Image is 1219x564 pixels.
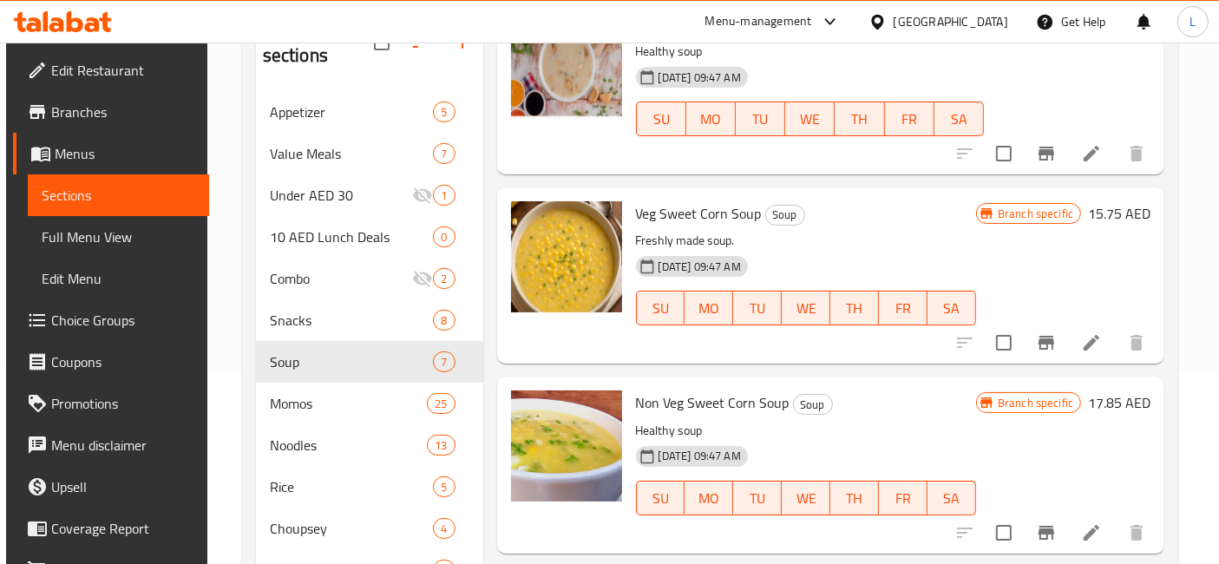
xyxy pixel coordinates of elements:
[13,49,210,91] a: Edit Restaurant
[837,296,872,321] span: TH
[412,268,433,289] svg: Inactive section
[433,226,455,247] div: items
[13,341,210,383] a: Coupons
[1116,322,1157,364] button: delete
[13,508,210,549] a: Coverage Report
[270,310,434,331] span: Snacks
[794,395,832,415] span: Soup
[1088,390,1150,415] h6: 17.85 AED
[51,518,196,539] span: Coverage Report
[705,11,812,32] div: Menu-management
[270,351,434,372] span: Soup
[733,291,782,325] button: TU
[433,518,455,539] div: items
[636,102,686,136] button: SU
[434,521,454,537] span: 4
[830,481,879,515] button: TH
[789,296,823,321] span: WE
[51,393,196,414] span: Promotions
[991,206,1080,222] span: Branch specific
[256,258,483,299] div: Combo2
[51,476,196,497] span: Upsell
[1116,512,1157,554] button: delete
[270,102,434,122] span: Appetizer
[434,146,454,162] span: 7
[886,486,921,511] span: FR
[986,515,1022,551] span: Select to update
[434,187,454,204] span: 1
[270,143,434,164] span: Value Meals
[256,508,483,549] div: Choupsey4
[13,466,210,508] a: Upsell
[13,91,210,133] a: Branches
[412,185,433,206] svg: Inactive section
[270,518,434,539] span: Choupsey
[842,107,877,132] span: TH
[927,291,976,325] button: SA
[685,481,733,515] button: MO
[740,486,775,511] span: TU
[736,102,785,136] button: TU
[765,205,805,226] div: Soup
[28,174,210,216] a: Sections
[256,383,483,424] div: Momos25
[427,435,455,456] div: items
[636,420,976,442] p: Healthy soup
[511,11,622,122] img: Mushroom Cream Soup
[793,394,833,415] div: Soup
[13,299,210,341] a: Choice Groups
[511,201,622,312] img: Veg Sweet Corn Soup
[879,291,927,325] button: FR
[434,354,454,371] span: 7
[270,476,434,497] span: Rice
[256,133,483,174] div: Value Meals7
[686,102,736,136] button: MO
[1116,133,1157,174] button: delete
[1026,512,1067,554] button: Branch-specific-item
[837,486,872,511] span: TH
[51,351,196,372] span: Coupons
[1190,12,1196,31] span: L
[511,390,622,502] img: Non Veg Sweet Corn Soup
[986,135,1022,172] span: Select to update
[270,185,413,206] span: Under AED 30
[733,481,782,515] button: TU
[766,205,804,225] span: Soup
[685,291,733,325] button: MO
[270,435,428,456] div: Noodles
[256,299,483,341] div: Snacks8
[434,479,454,495] span: 5
[256,424,483,466] div: Noodles13
[636,481,685,515] button: SU
[879,481,927,515] button: FR
[434,229,454,246] span: 0
[433,351,455,372] div: items
[986,325,1022,361] span: Select to update
[636,390,790,416] span: Non Veg Sweet Corn Soup
[740,296,775,321] span: TU
[886,296,921,321] span: FR
[256,466,483,508] div: Rice5
[28,258,210,299] a: Edit Menu
[1088,201,1150,226] h6: 15.75 AED
[941,107,977,132] span: SA
[636,291,685,325] button: SU
[1081,522,1102,543] a: Edit menu item
[1026,133,1067,174] button: Branch-specific-item
[693,107,729,132] span: MO
[636,200,762,226] span: Veg Sweet Corn Soup
[894,12,1008,31] div: [GEOGRAPHIC_DATA]
[785,102,835,136] button: WE
[644,486,678,511] span: SU
[51,102,196,122] span: Branches
[1026,322,1067,364] button: Branch-specific-item
[743,107,778,132] span: TU
[1081,332,1102,353] a: Edit menu item
[51,60,196,81] span: Edit Restaurant
[991,395,1080,411] span: Branch specific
